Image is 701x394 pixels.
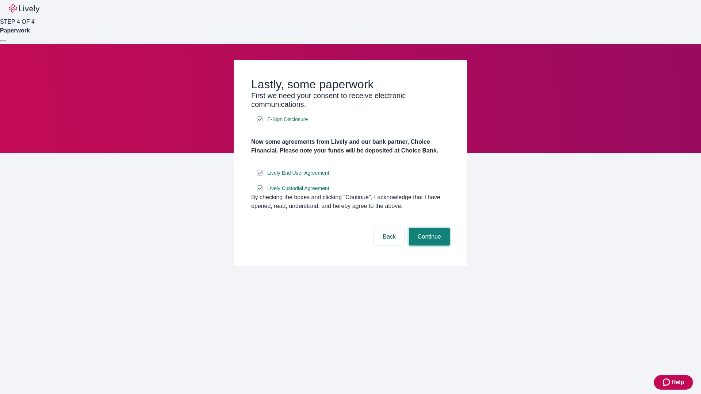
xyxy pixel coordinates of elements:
a: e-sign disclosure document [266,115,309,124]
h4: Now some agreements from Lively and our bank partner, Choice Financial. Please note your funds wi... [251,138,450,155]
h3: First we need your consent to receive electronic communications. [251,91,450,109]
h2: Lastly, some paperwork [251,77,450,91]
a: e-sign disclosure document [266,169,331,178]
button: Back [374,228,405,246]
div: By checking the boxes and clicking “Continue", I acknowledge that I have opened, read, understand... [251,193,450,210]
span: Help [671,378,684,387]
span: E-Sign Disclosure [267,116,308,123]
span: Lively End User Agreement [267,169,329,177]
a: e-sign disclosure document [266,184,331,193]
svg: Zendesk support icon [663,378,671,387]
button: Zendesk support iconHelp [654,375,693,390]
span: Lively Custodial Agreement [267,185,329,192]
img: Lively [9,4,39,13]
button: Continue [409,228,450,246]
